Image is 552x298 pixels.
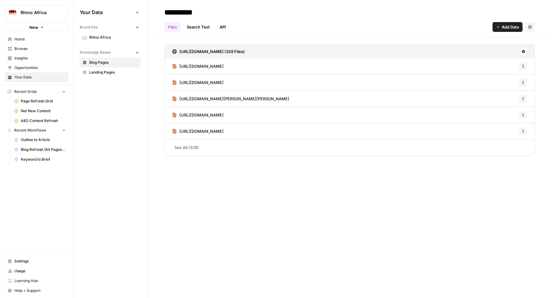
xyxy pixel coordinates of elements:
[164,139,535,155] a: See All (329)
[14,89,36,94] span: Recent Grids
[5,23,68,32] button: New
[80,25,98,30] span: Brand Kits
[14,46,66,52] span: Browse
[14,74,66,80] span: Your Data
[89,35,138,40] span: Rhino Africa
[7,7,18,18] img: Rhino Africa Logo
[29,24,38,30] span: New
[14,278,66,284] span: Learning Hub
[172,91,289,107] a: [URL][DOMAIN_NAME][PERSON_NAME][PERSON_NAME]
[11,155,68,164] a: Keyword to Brief
[164,22,181,32] a: Files
[80,58,141,67] a: Blog Pages
[21,10,58,16] span: Rhino Africa
[89,70,138,75] span: Landing Pages
[502,24,519,30] span: Add Data
[14,55,66,61] span: Insights
[179,128,224,134] span: [URL][DOMAIN_NAME]
[179,48,245,55] h3: [URL][DOMAIN_NAME] (329 Files)
[21,137,66,143] span: Outline to Article
[14,268,66,274] span: Usage
[5,53,68,63] a: Insights
[183,22,213,32] a: Search Test
[11,96,68,106] a: Page Refresh Grid
[172,74,224,90] a: [URL][DOMAIN_NAME]
[5,44,68,54] a: Browse
[14,288,66,293] span: Help + Support
[172,58,224,74] a: [URL][DOMAIN_NAME]
[11,106,68,116] a: Net New Content
[216,22,230,32] a: API
[493,22,523,32] button: Add Data
[179,63,224,69] span: [URL][DOMAIN_NAME]
[21,147,66,152] span: Blog Refresh (All Pages - Test)
[5,87,68,96] button: Recent Grids
[179,96,289,102] span: [URL][DOMAIN_NAME][PERSON_NAME][PERSON_NAME]
[11,116,68,126] a: AEO Content Refresh
[89,60,138,65] span: Blog Pages
[11,145,68,155] a: Blog Refresh (All Pages - Test)
[5,286,68,296] button: Help + Support
[179,79,224,86] span: [URL][DOMAIN_NAME]
[179,112,224,118] span: [URL][DOMAIN_NAME]
[5,72,68,82] a: Your Data
[5,266,68,276] a: Usage
[14,128,46,133] span: Recent Workflows
[21,157,66,162] span: Keyword to Brief
[80,9,133,16] span: Your Data
[5,126,68,135] button: Recent Workflows
[5,34,68,44] a: Home
[14,258,66,264] span: Settings
[14,65,66,71] span: Opportunities
[80,32,141,42] a: Rhino Africa
[172,45,245,58] a: [URL][DOMAIN_NAME] (329 Files)
[80,67,141,77] a: Landing Pages
[172,107,224,123] a: [URL][DOMAIN_NAME]
[5,276,68,286] a: Learning Hub
[11,135,68,145] a: Outline to Article
[21,108,66,114] span: Net New Content
[21,98,66,104] span: Page Refresh Grid
[172,123,224,139] a: [URL][DOMAIN_NAME]
[21,118,66,124] span: AEO Content Refresh
[5,256,68,266] a: Settings
[5,63,68,73] a: Opportunities
[5,5,68,20] button: Workspace: Rhino Africa
[80,50,110,55] span: Knowledge Bases
[14,36,66,42] span: Home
